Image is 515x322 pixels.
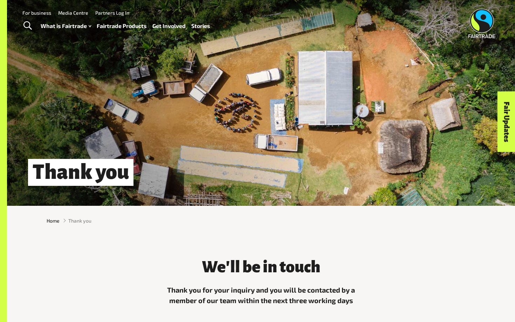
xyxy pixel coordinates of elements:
h3: We'll be in touch [156,258,366,276]
a: Media Centre [58,10,88,16]
h1: Thank you [28,159,133,186]
img: Fairtrade Australia New Zealand logo [468,9,495,38]
a: Partners Log In [95,10,129,16]
p: Thank you for your inquiry and you will be contacted by a member of our team within the next thre... [156,285,366,306]
span: Thank you [68,217,91,224]
a: Home [47,217,60,224]
a: What is Fairtrade [41,21,91,31]
a: Stories [191,21,210,31]
a: Toggle Search [19,17,36,35]
a: Get Involved [152,21,186,31]
a: For business [22,10,51,16]
a: Fairtrade Products [97,21,147,31]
